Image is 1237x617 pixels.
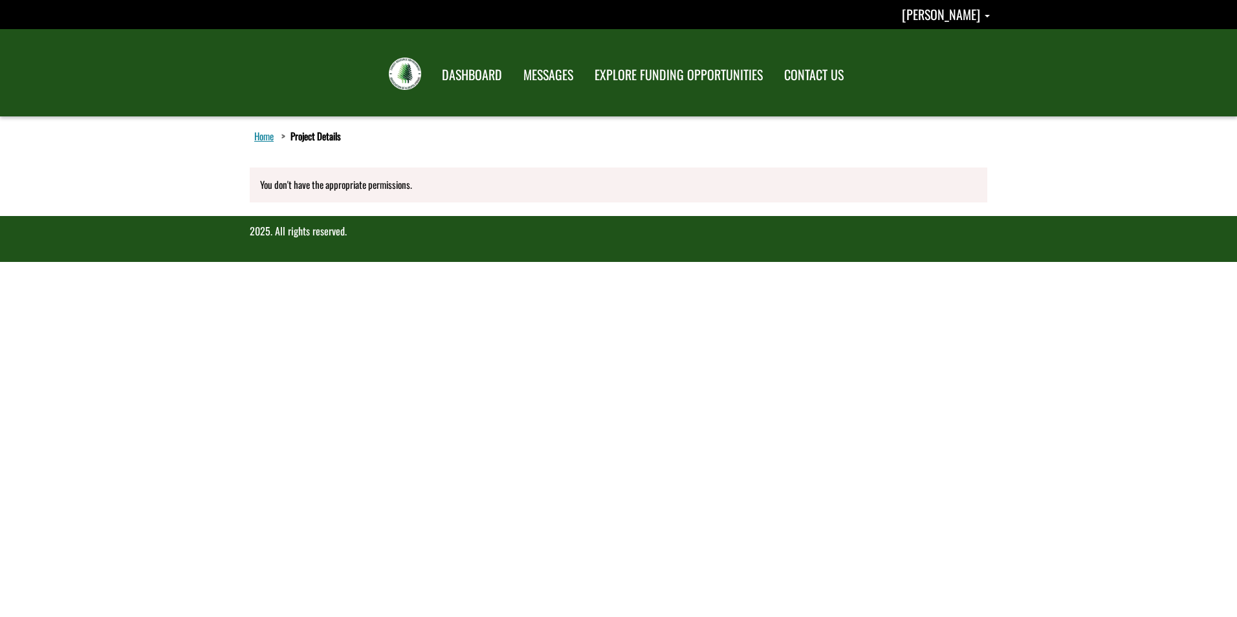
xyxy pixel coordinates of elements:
[430,55,853,91] nav: Main Navigation
[250,168,987,202] div: Project Details
[250,224,987,239] p: 2025
[252,127,276,144] a: Home
[514,59,583,91] a: MESSAGES
[585,59,772,91] a: EXPLORE FUNDING OPPORTUNITIES
[432,59,512,91] a: DASHBOARD
[902,5,990,24] a: Abbie Gottert
[278,129,341,143] li: Project Details
[902,5,980,24] span: [PERSON_NAME]
[774,59,853,91] a: CONTACT US
[270,223,347,239] span: . All rights reserved.
[389,58,421,90] img: FRIAA Submissions Portal
[250,168,987,202] div: You don't have the appropriate permissions.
